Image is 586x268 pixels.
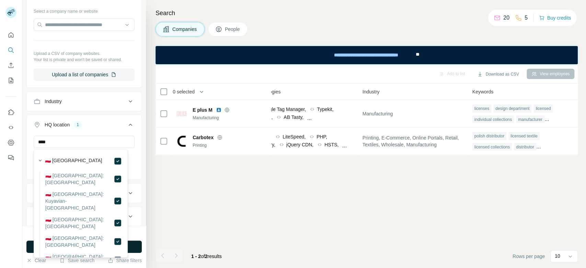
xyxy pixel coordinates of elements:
[45,121,70,128] div: HQ location
[5,136,16,149] button: Dashboard
[314,114,348,121] span: Microsoft Word,
[45,235,114,248] label: 🇵🇱 [GEOGRAPHIC_DATA]: [GEOGRAPHIC_DATA]
[27,116,141,136] button: HQ location1
[5,106,16,119] button: Use Surfe on LinkedIn
[173,88,195,95] span: 0 selected
[324,141,338,148] span: HSTS,
[45,157,102,165] label: 🇵🇱 [GEOGRAPHIC_DATA]
[205,254,208,259] span: 2
[362,88,379,95] span: Industry
[539,13,571,23] button: Buy credits
[45,98,62,105] div: Industry
[193,134,214,141] span: Carbotex
[472,143,512,151] div: licensed collections
[34,51,135,57] p: Upload a CSV of company websites.
[45,191,114,211] label: 🇵🇱 [GEOGRAPHIC_DATA]: Kuyavian-[GEOGRAPHIC_DATA]
[34,57,135,63] p: Your list is private and won't be saved or shared.
[472,69,524,79] button: Download as CSV
[193,107,212,113] span: E plus M
[191,254,222,259] span: results
[193,115,267,121] div: Manufacturing
[260,106,306,113] span: Google Tag Manager,
[5,152,16,164] button: Feedback
[176,108,187,119] img: Logo of E plus M
[5,29,16,41] button: Quick start
[34,5,135,14] div: Select a company name or website
[508,132,540,140] div: licensed textile
[225,26,241,33] span: People
[201,254,205,259] span: of
[5,44,16,56] button: Search
[472,132,506,140] div: polish distributor
[525,14,528,22] p: 5
[45,216,114,230] label: 🇵🇱 [GEOGRAPHIC_DATA]: [GEOGRAPHIC_DATA]
[156,8,578,18] h4: Search
[216,107,221,113] img: LinkedIn logo
[172,26,197,33] span: Companies
[284,114,303,121] span: AB Tasty,
[533,104,553,113] div: licensed
[45,253,114,267] label: 🇵🇱 [GEOGRAPHIC_DATA]: [GEOGRAPHIC_DATA]
[74,122,82,128] div: 1
[108,257,142,264] button: Share filters
[45,172,114,186] label: 🇵🇱 [GEOGRAPHIC_DATA]: [GEOGRAPHIC_DATA]
[26,241,142,253] button: Run search
[493,104,531,113] div: design department
[362,134,464,148] span: Printing, E-Commerce, Online Portals, Retail, Textiles, Wholesale, Manufacturing
[156,46,578,64] iframe: Banner
[59,257,94,264] button: Save search
[193,142,267,148] div: Printing
[5,59,16,71] button: Enrich CSV
[472,104,491,113] div: licenses
[191,254,201,259] span: 1 - 2
[34,68,135,81] button: Upload a list of companies
[516,115,544,124] div: manufacturer
[503,14,509,22] p: 20
[27,208,141,225] button: Employees (size)
[27,185,141,201] button: Annual revenue ($)
[362,110,393,117] span: Manufacturing
[513,253,545,260] span: Rows per page
[5,121,16,134] button: Use Surfe API
[514,143,536,151] div: distributor
[472,88,493,95] span: Keywords
[27,93,141,110] button: Industry
[176,136,187,147] img: Logo of Carbotex
[286,141,313,148] span: jQuery CDN,
[555,253,560,259] p: 10
[317,106,333,113] span: Typekit,
[317,133,327,140] span: PHP,
[283,133,306,140] span: LiteSpeed,
[26,257,46,264] button: Clear
[472,115,514,124] div: individual collections
[5,74,16,87] button: My lists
